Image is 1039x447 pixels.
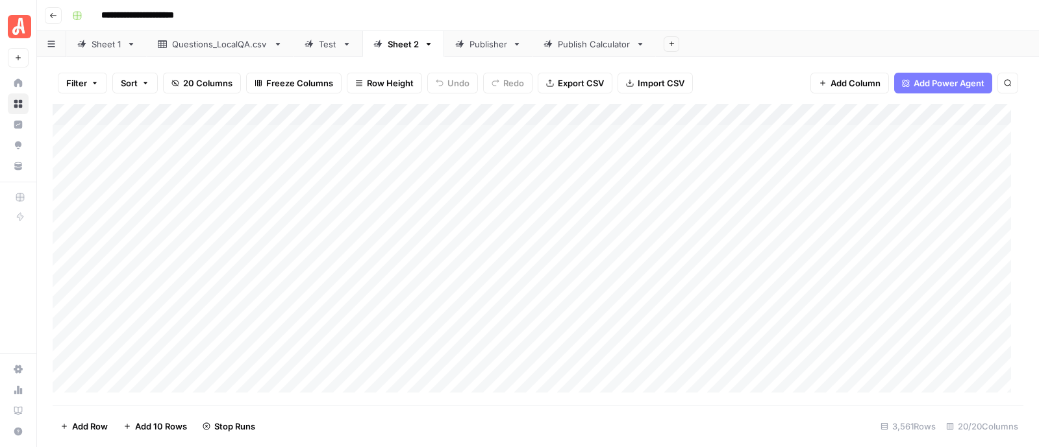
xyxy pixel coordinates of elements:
button: 20 Columns [163,73,241,93]
button: Add Column [810,73,889,93]
span: Stop Runs [214,420,255,433]
div: 20/20 Columns [941,416,1023,437]
a: Browse [8,93,29,114]
a: Questions_LocalQA.csv [147,31,294,57]
a: Opportunities [8,135,29,156]
button: Filter [58,73,107,93]
div: Sheet 2 [388,38,419,51]
a: Usage [8,380,29,400]
span: Freeze Columns [266,77,333,90]
span: Add 10 Rows [135,420,187,433]
a: Publisher [444,31,532,57]
button: Add Row [53,416,116,437]
button: Sort [112,73,158,93]
a: Your Data [8,156,29,176]
img: Angi Logo [8,15,31,38]
a: Publish Calculator [532,31,656,57]
span: Import CSV [638,77,684,90]
a: Learning Hub [8,400,29,421]
button: Import CSV [618,73,693,93]
span: Export CSV [558,77,604,90]
a: Test [294,31,362,57]
span: Undo [447,77,469,90]
button: Export CSV [538,73,612,93]
button: Redo [483,73,532,93]
button: Help + Support [8,421,29,442]
button: Stop Runs [195,416,263,437]
a: Settings [8,359,29,380]
button: Add Power Agent [894,73,992,93]
span: Add Column [831,77,881,90]
a: Home [8,73,29,93]
span: Redo [503,77,524,90]
div: Questions_LocalQA.csv [172,38,268,51]
div: Publisher [469,38,507,51]
span: Add Row [72,420,108,433]
span: Sort [121,77,138,90]
button: Add 10 Rows [116,416,195,437]
div: Publish Calculator [558,38,631,51]
div: Test [319,38,337,51]
a: Sheet 1 [66,31,147,57]
span: Row Height [367,77,414,90]
button: Freeze Columns [246,73,342,93]
a: Insights [8,114,29,135]
button: Row Height [347,73,422,93]
button: Workspace: Angi [8,10,29,43]
span: Add Power Agent [914,77,984,90]
div: Sheet 1 [92,38,121,51]
button: Undo [427,73,478,93]
span: 20 Columns [183,77,232,90]
div: 3,561 Rows [875,416,941,437]
span: Filter [66,77,87,90]
a: Sheet 2 [362,31,444,57]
